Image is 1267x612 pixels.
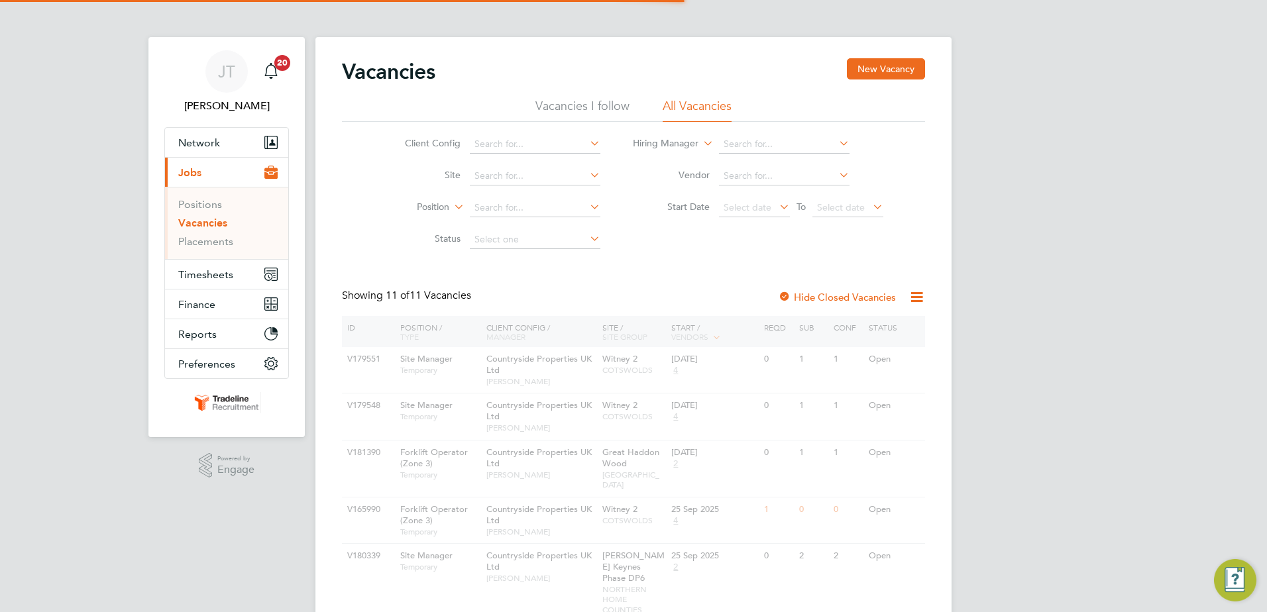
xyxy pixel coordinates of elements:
[178,235,233,248] a: Placements
[384,169,461,181] label: Site
[386,289,471,302] span: 11 Vacancies
[778,291,896,303] label: Hide Closed Vacancies
[178,328,217,340] span: Reports
[719,135,850,154] input: Search for...
[164,392,289,413] a: Go to home page
[164,50,289,114] a: JT[PERSON_NAME]
[663,98,732,122] li: All Vacancies
[199,453,255,478] a: Powered byEngage
[165,289,288,319] button: Finance
[633,201,710,213] label: Start Date
[165,187,288,259] div: Jobs
[217,453,254,464] span: Powered by
[274,55,290,71] span: 20
[386,289,410,302] span: 11 of
[178,298,215,311] span: Finance
[217,464,254,476] span: Engage
[470,230,600,249] input: Select one
[164,98,289,114] span: Jemima Topping
[470,199,600,217] input: Search for...
[470,167,600,185] input: Search for...
[793,198,810,215] span: To
[178,358,235,370] span: Preferences
[622,137,698,150] label: Hiring Manager
[192,392,261,413] img: tradelinerecruitment-logo-retina.png
[470,135,600,154] input: Search for...
[724,201,771,213] span: Select date
[384,232,461,244] label: Status
[165,349,288,378] button: Preferences
[165,319,288,348] button: Reports
[384,137,461,149] label: Client Config
[373,201,449,214] label: Position
[342,289,474,303] div: Showing
[178,217,227,229] a: Vacancies
[719,167,850,185] input: Search for...
[258,50,284,93] a: 20
[535,98,630,122] li: Vacancies I follow
[148,37,305,437] nav: Main navigation
[817,201,865,213] span: Select date
[1214,559,1256,601] button: Engage Resource Center
[178,136,220,149] span: Network
[342,58,435,85] h2: Vacancies
[847,58,925,79] button: New Vacancy
[178,268,233,281] span: Timesheets
[218,63,235,80] span: JT
[165,158,288,187] button: Jobs
[178,198,222,211] a: Positions
[165,128,288,157] button: Network
[165,260,288,289] button: Timesheets
[633,169,710,181] label: Vendor
[178,166,201,179] span: Jobs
